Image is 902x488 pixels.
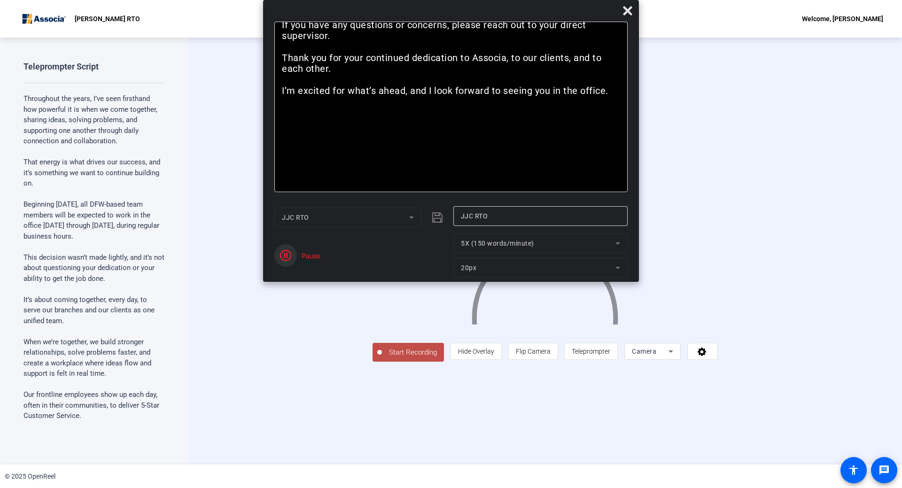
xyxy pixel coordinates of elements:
p: I’m excited for what’s ahead, and I look forward to seeing you in the office. [282,85,620,96]
span: Teleprompter [572,348,610,355]
span: Hide Overlay [458,348,494,355]
div: Pause [297,251,320,261]
img: OpenReel logo [19,9,70,28]
mat-icon: accessibility [848,465,859,476]
p: Beginning [DATE], all DFW-based team members will be expected to work in the office [DATE] throug... [23,199,164,241]
input: Title [461,210,620,222]
span: Flip Camera [516,348,551,355]
p: Throughout the years, I’ve seen firsthand how powerful it is when we come together, sharing ideas... [23,93,164,147]
p: [PERSON_NAME] RTO [75,13,140,24]
span: Start Recording [382,347,444,358]
p: Our frontline employees show up each day, often in their communities, to deliver 5-Star Customer ... [23,389,164,421]
p: This decision wasn’t made lightly, and it’s not about questioning your dedication or your ability... [23,252,164,284]
p: It’s about coming together, every day, to serve our branches and our clients as one unified team. [23,294,164,326]
div: Teleprompter Script [23,61,99,72]
p: That energy is what drives our success, and it’s something we want to continue building on. [23,157,164,189]
p: If you have any questions or concerns, please reach out to your direct supervisor. [282,20,620,42]
span: Camera [632,348,656,355]
div: Welcome, [PERSON_NAME] [802,13,883,24]
p: Thank you for your continued dedication to Associa, to our clients, and to each other. [282,53,620,75]
mat-icon: message [879,465,890,476]
div: © 2025 OpenReel [5,472,55,481]
p: When we’re together, we build stronger relationships, solve problems faster, and create a workpla... [23,337,164,379]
